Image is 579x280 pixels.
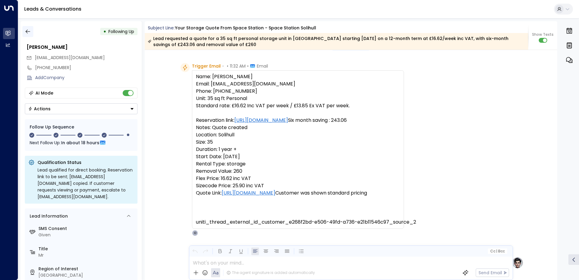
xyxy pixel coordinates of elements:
span: In about 18 hours [61,139,99,146]
span: Show Texts [532,32,554,37]
div: [PHONE_NUMBER] [35,65,137,71]
span: Following Up [108,28,134,35]
div: O [192,230,198,236]
span: Trigger Email [192,63,221,69]
div: Button group with a nested menu [25,103,137,114]
span: 11:32 AM [230,63,246,69]
span: [EMAIL_ADDRESS][DOMAIN_NAME] [35,55,105,61]
button: Redo [202,248,209,255]
a: Leads & Conversations [24,5,81,12]
div: Lead qualified for direct booking. Reservation link to be sent; [EMAIL_ADDRESS][DOMAIN_NAME] copi... [38,167,134,200]
p: Qualification Status [38,159,134,165]
label: Region of Interest [38,266,135,272]
div: The agent signature is added automatically [227,270,315,275]
label: SMS Consent [38,225,135,232]
span: Subject Line: [148,25,174,31]
span: Cc Bcc [490,249,505,253]
div: [GEOGRAPHIC_DATA] [38,272,135,278]
div: Lead Information [28,213,68,219]
img: profile-logo.png [511,257,524,269]
button: Actions [25,103,137,114]
div: AI Mode [35,90,53,96]
div: Follow Up Sequence [30,124,133,130]
div: Actions [28,106,51,112]
div: Mr [38,252,135,258]
div: • [103,26,106,37]
div: Given [38,232,135,238]
span: Email [257,63,268,69]
div: Lead requested a quote for a 35 sq ft personal storage unit in [GEOGRAPHIC_DATA] starting [DATE] ... [148,35,525,48]
label: Title [38,246,135,252]
span: • [227,63,228,69]
span: • [247,63,249,69]
button: Undo [191,248,199,255]
span: | [496,249,497,253]
span: • [222,63,224,69]
button: Cc|Bcc [488,248,507,254]
pre: Name: [PERSON_NAME] Email: [EMAIL_ADDRESS][DOMAIN_NAME] Phone: [PHONE_NUMBER] Unit: 35 sq ft Pers... [196,73,400,226]
div: Next Follow Up: [30,139,133,146]
a: [URL][DOMAIN_NAME] [234,117,288,124]
div: AddCompany [35,75,137,81]
a: [URL][DOMAIN_NAME] [222,189,275,197]
div: Your storage quote from Space Station - Space Station Solihull [175,25,316,31]
span: sai4ever99@gmail.com [35,55,105,61]
div: [PERSON_NAME] [27,44,137,51]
